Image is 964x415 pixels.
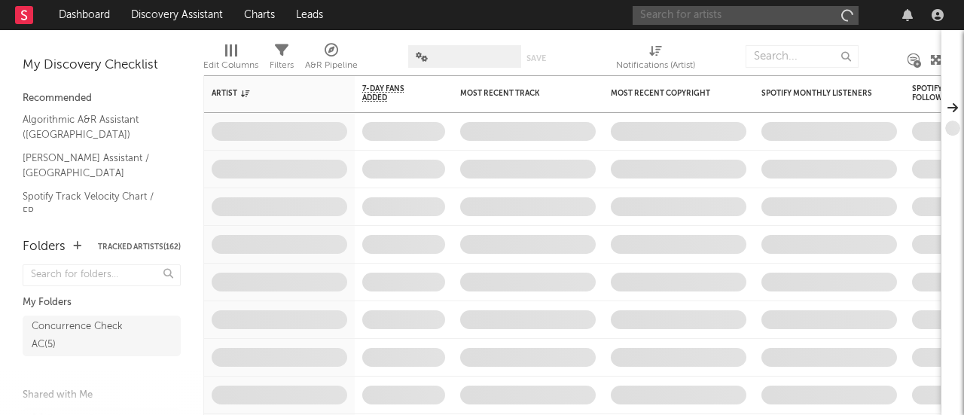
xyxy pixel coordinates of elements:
div: A&R Pipeline [305,38,358,81]
a: Spotify Track Velocity Chart / FR [23,188,166,219]
div: Notifications (Artist) [616,38,695,81]
a: [PERSON_NAME] Assistant / [GEOGRAPHIC_DATA] [23,150,166,181]
div: Shared with Me [23,386,181,404]
input: Search... [746,45,859,68]
div: Filters [270,56,294,75]
div: Notifications (Artist) [616,56,695,75]
div: Most Recent Copyright [611,89,724,98]
div: Edit Columns [203,38,258,81]
div: Artist [212,89,325,98]
div: Spotify Monthly Listeners [761,89,874,98]
button: Save [526,54,546,63]
div: Folders [23,238,66,256]
div: Recommended [23,90,181,108]
div: Concurrence Check AC ( 5 ) [32,318,138,354]
div: Filters [270,38,294,81]
input: Search for folders... [23,264,181,286]
span: 7-Day Fans Added [362,84,423,102]
a: Concurrence Check AC(5) [23,316,181,356]
div: Most Recent Track [460,89,573,98]
button: Tracked Artists(162) [98,243,181,251]
div: A&R Pipeline [305,56,358,75]
div: Edit Columns [203,56,258,75]
a: Algorithmic A&R Assistant ([GEOGRAPHIC_DATA]) [23,111,166,142]
div: My Folders [23,294,181,312]
div: My Discovery Checklist [23,56,181,75]
input: Search for artists [633,6,859,25]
